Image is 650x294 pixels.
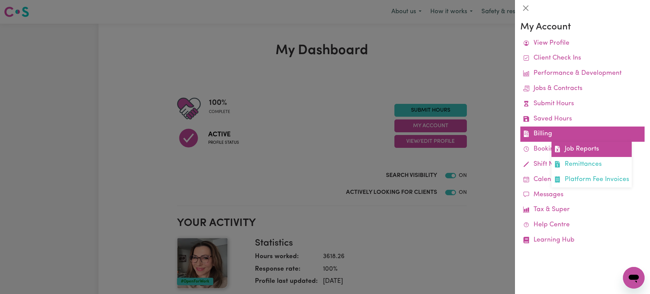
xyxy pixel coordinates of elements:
[520,3,531,14] button: Close
[520,218,645,233] a: Help Centre
[520,157,645,172] a: Shift Notes
[520,187,645,203] a: Messages
[520,81,645,96] a: Jobs & Contracts
[551,157,632,172] a: Remittances
[520,112,645,127] a: Saved Hours
[520,233,645,248] a: Learning Hub
[520,172,645,187] a: Calendar
[520,202,645,218] a: Tax & Super
[520,127,645,142] a: BillingJob ReportsRemittancesPlatform Fee Invoices
[520,22,645,33] h3: My Account
[520,66,645,81] a: Performance & Development
[520,142,645,157] a: Bookings
[551,142,632,157] a: Job Reports
[520,51,645,66] a: Client Check Ins
[551,172,632,187] a: Platform Fee Invoices
[623,267,645,289] iframe: Button to launch messaging window
[520,96,645,112] a: Submit Hours
[520,36,645,51] a: View Profile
